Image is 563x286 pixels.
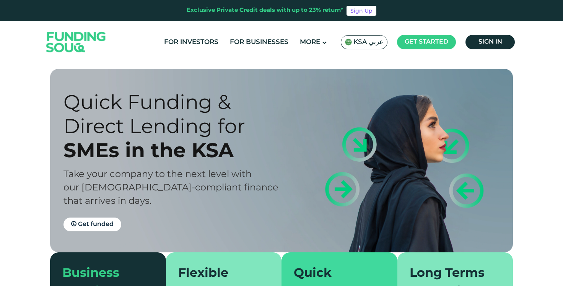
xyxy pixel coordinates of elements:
img: Logo [39,23,114,62]
a: For Investors [162,36,220,49]
span: Get funded [78,221,114,227]
span: Take your company to the next level with our [DEMOGRAPHIC_DATA]-compliant finance that arrives in... [63,170,278,206]
span: Get started [405,39,448,45]
div: Quick Funding & Direct Lending for [63,90,295,138]
div: SMEs in the KSA [63,138,295,162]
span: Sign in [478,39,502,45]
a: Sign Up [347,6,376,16]
span: More [300,39,320,45]
a: For Businesses [228,36,290,49]
a: Get funded [63,218,121,231]
a: Sign in [465,35,515,49]
img: SA Flag [345,39,352,45]
div: Exclusive Private Credit deals with up to 23% return* [187,6,343,15]
span: KSA عربي [353,38,383,47]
